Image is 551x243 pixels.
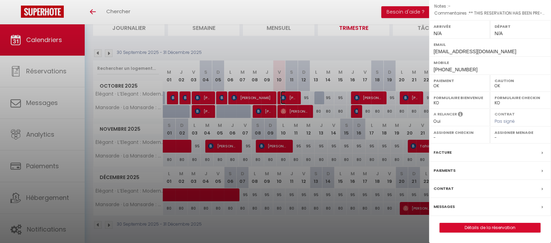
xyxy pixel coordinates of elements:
[495,94,546,101] label: Formulaire Checkin
[440,223,540,232] a: Détails de la réservation
[434,3,546,10] p: Notes :
[439,223,541,233] button: Détails de la réservation
[434,167,456,174] label: Paiements
[434,49,516,54] span: [EMAIL_ADDRESS][DOMAIN_NAME]
[434,94,485,101] label: Formulaire Bienvenue
[495,77,546,84] label: Caution
[434,77,485,84] label: Paiement
[434,41,546,48] label: Email
[495,23,546,30] label: Départ
[434,10,546,17] p: Commentaires :
[458,111,463,119] i: Sélectionner OUI si vous souhaiter envoyer les séquences de messages post-checkout
[434,31,442,36] span: N/A
[495,111,515,116] label: Contrat
[434,111,457,117] label: A relancer
[434,129,485,136] label: Assigner Checkin
[448,3,451,9] span: -
[434,185,454,192] label: Contrat
[434,203,455,210] label: Messages
[495,31,503,36] span: N/A
[434,67,477,72] span: [PHONE_NUMBER]
[434,149,452,156] label: Facture
[495,129,546,136] label: Assigner Menage
[434,59,546,66] label: Mobile
[495,118,515,124] span: Pas signé
[434,23,485,30] label: Arrivée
